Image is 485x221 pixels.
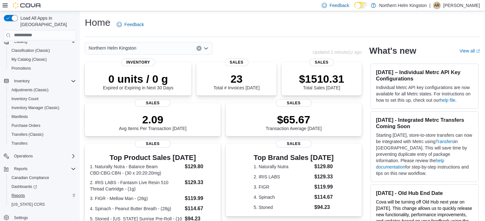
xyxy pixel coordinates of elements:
span: Adjustments (Classic) [9,86,76,94]
span: [US_STATE] CCRS [11,202,45,207]
button: Canadian Compliance [6,173,78,182]
p: 23 [213,73,259,85]
svg: External link [476,49,480,53]
span: Adjustments (Classic) [11,87,48,93]
dt: 4. Spinach - Peanut Butter Breath - (28g) [90,205,182,212]
span: Manifests [11,114,28,119]
button: Promotions [6,64,78,73]
button: Catalog [11,38,30,45]
p: Starting [DATE], store-to-store transfers can now be integrated with Metrc using in [GEOGRAPHIC_D... [376,132,473,176]
a: Transfers [9,140,30,147]
button: Manifests [6,112,78,121]
a: help documentation [376,158,444,169]
a: Dashboards [6,182,78,191]
span: Operations [14,154,33,159]
button: Adjustments (Classic) [6,86,78,94]
span: Purchase Orders [9,122,76,129]
dd: $119.99 [185,195,215,202]
span: Feedback [329,2,349,9]
span: Manifests [9,113,76,121]
span: Reports [11,165,76,173]
span: Sales [276,140,312,148]
button: [US_STATE] CCRS [6,200,78,209]
span: Reports [14,166,27,171]
dd: $114.67 [185,205,215,212]
div: Total # Invoices [DATE] [213,73,259,90]
p: Updated 1 minute(s) ago [312,50,362,55]
span: Inventory Manager (Classic) [9,104,76,112]
h3: [DATE] - Integrated Metrc Transfers Coming Soon [376,117,473,129]
span: Purchase Orders [11,123,40,128]
span: Reports [9,192,76,199]
span: Inventory [14,79,30,84]
a: My Catalog (Classic) [9,56,49,63]
button: Reports [1,164,78,173]
span: Inventory Manager (Classic) [11,105,59,110]
button: Operations [1,152,78,161]
div: Total Sales [DATE] [299,73,344,90]
span: Operations [11,152,76,160]
span: Dashboards [11,184,37,189]
button: Clear input [196,46,202,51]
p: [PERSON_NAME] [443,2,480,9]
span: AR [434,2,440,9]
a: Classification (Classic) [9,47,53,54]
a: Transfers (Classic) [9,131,46,138]
button: Inventory [11,77,32,85]
span: Settings [14,215,28,220]
button: Operations [11,152,35,160]
a: Reports [9,192,27,199]
h3: Top Product Sales [DATE] [90,154,216,162]
button: Reports [11,165,30,173]
button: Reports [6,191,78,200]
p: | [429,2,430,9]
a: help file [440,98,455,103]
a: View allExternal link [459,48,480,53]
a: Adjustments (Classic) [9,86,51,94]
p: $65.67 [266,113,322,126]
span: Reports [11,193,25,198]
button: Classification (Classic) [6,46,78,55]
dd: $119.99 [314,183,334,191]
span: Transfers (Classic) [11,132,43,137]
span: Sales [135,140,171,148]
span: Promotions [11,66,31,71]
a: Inventory Count [9,95,41,103]
span: Catalog [11,38,76,45]
span: Dashboards [9,183,76,190]
dt: 2. IRIS LABS [254,174,312,180]
button: Catalog [1,37,78,46]
a: Canadian Compliance [9,174,52,182]
p: Northern Helm Kingston [379,2,427,9]
span: Transfers [11,141,27,146]
div: Expired or Expiring in Next 30 Days [103,73,173,90]
a: Dashboards [9,183,40,190]
span: Inventory Count [11,96,39,101]
div: Alexis Robillard [433,2,441,9]
span: Inventory [121,59,155,66]
a: Feedback [114,18,146,31]
span: My Catalog (Classic) [9,56,76,63]
button: Transfers (Classic) [6,130,78,139]
span: Promotions [9,65,76,72]
h3: [DATE] - Old Hub End Date [376,190,473,196]
dt: 4. Spinach [254,194,312,200]
dd: $129.33 [185,179,215,186]
dd: $114.67 [314,193,334,201]
a: Transfers [436,139,454,144]
span: Feedback [124,21,144,28]
span: Catalog [14,39,27,44]
span: Classification (Classic) [9,47,76,54]
dd: $129.80 [314,163,334,170]
dd: $94.23 [314,204,334,211]
a: Promotions [9,65,33,72]
button: Inventory [1,77,78,86]
button: My Catalog (Classic) [6,55,78,64]
a: Purchase Orders [9,122,43,129]
p: Individual Metrc API key configurations are now available for all Metrc states. For instructions ... [376,84,473,103]
h3: Top Brand Sales [DATE] [254,154,334,162]
p: 2.09 [119,113,187,126]
dd: $129.80 [185,163,215,170]
h2: What's new [369,46,416,56]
